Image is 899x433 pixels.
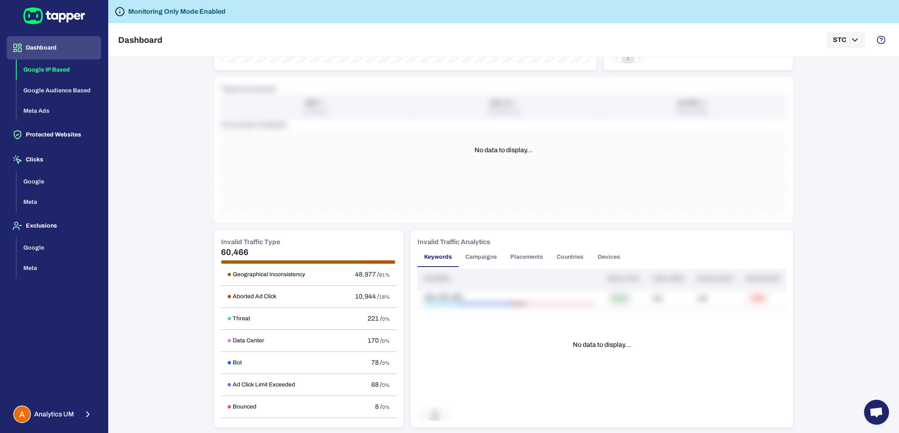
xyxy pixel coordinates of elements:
[17,86,101,93] a: Google Audience Based
[7,214,101,238] button: Exclusions
[379,294,390,300] span: 18%
[826,32,865,48] button: STC
[864,400,889,425] a: Open chat
[375,403,382,410] span: 8 /
[371,359,382,366] span: 78 /
[382,382,390,388] span: 0%
[233,315,250,322] h6: Threat
[590,247,628,267] button: Devices
[17,101,101,121] button: Meta Ads
[379,272,390,278] span: 81%
[17,171,101,192] button: Google
[128,7,226,17] h6: Monitoring Only Mode Enabled
[7,156,101,163] a: Clicks
[355,293,379,300] span: 10,944 /
[17,264,101,271] a: Meta
[17,258,101,279] button: Meta
[17,80,101,101] button: Google Audience Based
[417,237,490,247] h6: Invalid Traffic Analytics
[7,44,101,51] a: Dashboard
[233,359,242,366] h6: Bot
[233,403,256,411] h6: Bounced
[233,337,264,344] h6: Data Center
[7,131,101,138] a: Protected Websites
[17,238,101,258] button: Google
[504,247,550,267] button: Placements
[368,315,382,322] span: 221 /
[14,406,30,422] img: Analytics UM
[573,341,631,349] p: No data to display...
[17,107,101,114] a: Meta Ads
[233,381,295,388] h6: Ad Click Limit Exceeded
[7,148,101,171] button: Clicks
[382,360,390,366] span: 0%
[17,243,101,250] a: Google
[115,7,125,17] svg: Tapper is not blocking any fraudulent activity for this domain
[417,247,459,267] button: Keywords
[550,247,590,267] button: Countries
[7,222,101,229] a: Exclusions
[368,337,382,344] span: 170 /
[17,192,101,213] button: Meta
[118,35,162,45] h5: Dashboard
[371,381,382,388] span: 68 /
[17,66,101,73] a: Google IP Based
[474,146,533,154] p: No data to display...
[7,36,101,59] button: Dashboard
[233,271,305,278] h6: Geographical Inconsistency
[17,59,101,80] button: Google IP Based
[7,123,101,146] button: Protected Websites
[233,293,276,300] h6: Aborted Ad Click
[382,338,390,344] span: 0%
[382,316,390,322] span: 0%
[34,410,74,418] span: Analytics UM
[7,402,101,426] button: Analytics UMAnalytics UM
[459,247,504,267] button: Campaigns
[221,237,280,247] h6: Invalid Traffic Type
[17,198,101,205] a: Meta
[17,177,101,184] a: Google
[382,404,390,410] span: 0%
[355,271,379,278] span: 48,977 /
[221,247,397,257] h5: 60,466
